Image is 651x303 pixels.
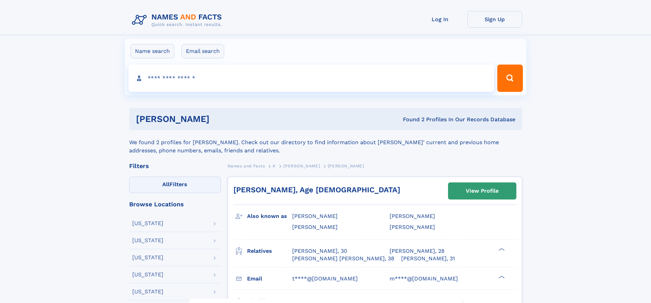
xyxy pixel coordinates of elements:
[129,11,228,29] img: Logo Names and Facts
[233,185,400,194] a: [PERSON_NAME], Age [DEMOGRAPHIC_DATA]
[413,11,467,28] a: Log In
[497,65,523,92] button: Search Button
[466,183,499,199] div: View Profile
[497,247,505,251] div: ❯
[132,221,163,226] div: [US_STATE]
[128,65,494,92] input: search input
[497,275,505,279] div: ❯
[131,44,174,58] label: Name search
[283,162,320,170] a: [PERSON_NAME]
[390,213,435,219] span: [PERSON_NAME]
[129,201,221,207] div: Browse Locations
[390,224,435,230] span: [PERSON_NAME]
[292,213,338,219] span: [PERSON_NAME]
[390,247,445,255] a: [PERSON_NAME], 28
[467,11,522,28] a: Sign Up
[292,247,347,255] a: [PERSON_NAME], 30
[129,177,221,193] label: Filters
[136,115,306,123] h1: [PERSON_NAME]
[132,289,163,294] div: [US_STATE]
[247,245,292,257] h3: Relatives
[129,163,221,169] div: Filters
[247,210,292,222] h3: Also known as
[328,164,364,168] span: [PERSON_NAME]
[132,255,163,260] div: [US_STATE]
[283,164,320,168] span: [PERSON_NAME]
[401,255,455,262] a: [PERSON_NAME], 31
[273,162,276,170] a: K
[292,224,338,230] span: [PERSON_NAME]
[292,255,394,262] a: [PERSON_NAME] [PERSON_NAME], 38
[132,238,163,243] div: [US_STATE]
[247,273,292,285] h3: Email
[448,183,516,199] a: View Profile
[129,130,522,155] div: We found 2 profiles for [PERSON_NAME]. Check out our directory to find information about [PERSON_...
[132,272,163,277] div: [US_STATE]
[162,181,169,188] span: All
[228,162,265,170] a: Names and Facts
[273,164,276,168] span: K
[181,44,224,58] label: Email search
[306,116,515,123] div: Found 2 Profiles In Our Records Database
